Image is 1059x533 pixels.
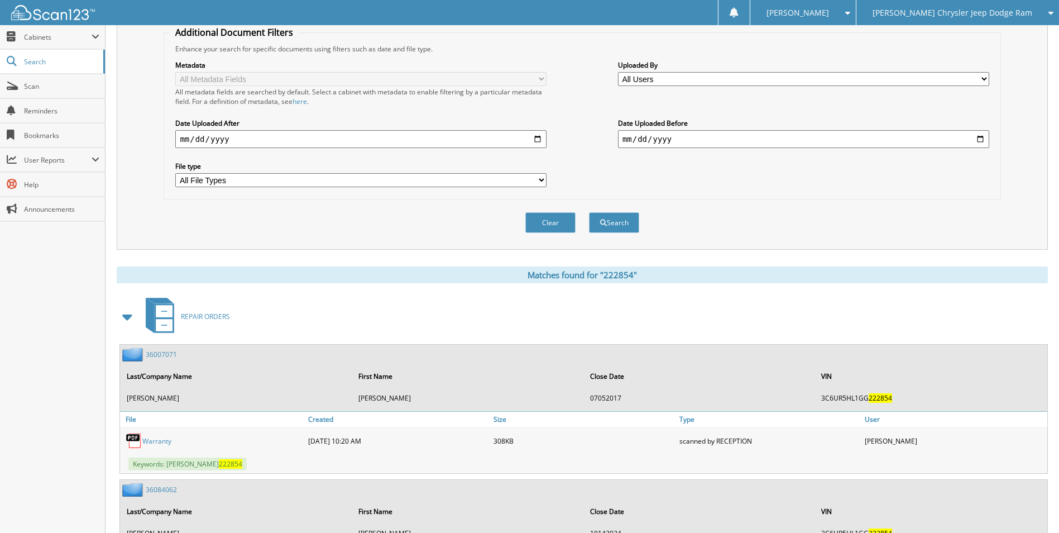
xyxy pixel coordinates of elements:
label: Date Uploaded After [175,118,547,128]
img: PDF.png [126,432,142,449]
a: File [120,412,305,427]
span: [PERSON_NAME] Chrysler Jeep Dodge Ram [873,9,1032,16]
td: [PERSON_NAME] [121,389,352,407]
button: Search [589,212,639,233]
input: end [618,130,989,148]
a: Type [677,412,862,427]
th: Last/Company Name [121,365,352,388]
div: Enhance your search for specific documents using filters such as date and file type. [170,44,994,54]
div: scanned by RECEPTION [677,430,862,452]
span: Bookmarks [24,131,99,140]
a: Created [305,412,491,427]
th: VIN [816,500,1046,523]
span: 222854 [219,459,242,469]
a: 36007071 [146,350,177,359]
label: Metadata [175,60,547,70]
div: Matches found for "222854" [117,266,1048,283]
label: Uploaded By [618,60,989,70]
div: All metadata fields are searched by default. Select a cabinet with metadata to enable filtering b... [175,87,547,106]
div: [DATE] 10:20 AM [305,430,491,452]
th: Close Date [584,500,815,523]
img: folder2.png [122,483,146,497]
a: here [293,97,307,106]
img: folder2.png [122,348,146,361]
span: Cabinets [24,32,92,42]
td: [PERSON_NAME] [353,389,583,407]
td: 07052017 [584,389,815,407]
div: 308KB [491,430,676,452]
span: Scan [24,82,99,91]
a: Warranty [142,436,171,446]
a: REPAIR ORDERS [139,294,230,339]
a: 36084062 [146,485,177,494]
span: Reminders [24,106,99,116]
label: File type [175,161,547,171]
span: Help [24,180,99,189]
span: Announcements [24,204,99,214]
span: User Reports [24,155,92,165]
span: Keywords: [PERSON_NAME] [128,458,247,470]
input: start [175,130,547,148]
span: [PERSON_NAME] [766,9,829,16]
th: First Name [353,500,583,523]
a: User [862,412,1047,427]
th: VIN [816,365,1046,388]
span: Search [24,57,98,66]
button: Clear [525,212,576,233]
iframe: Chat Widget [1003,479,1059,533]
span: REPAIR ORDERS [181,312,230,321]
div: [PERSON_NAME] [862,430,1047,452]
label: Date Uploaded Before [618,118,989,128]
td: 3C6UR5HL1GG [816,389,1046,407]
span: 222854 [869,393,892,403]
th: Close Date [584,365,815,388]
th: First Name [353,365,583,388]
th: Last/Company Name [121,500,352,523]
img: scan123-logo-white.svg [11,5,95,20]
a: Size [491,412,676,427]
legend: Additional Document Filters [170,26,299,39]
